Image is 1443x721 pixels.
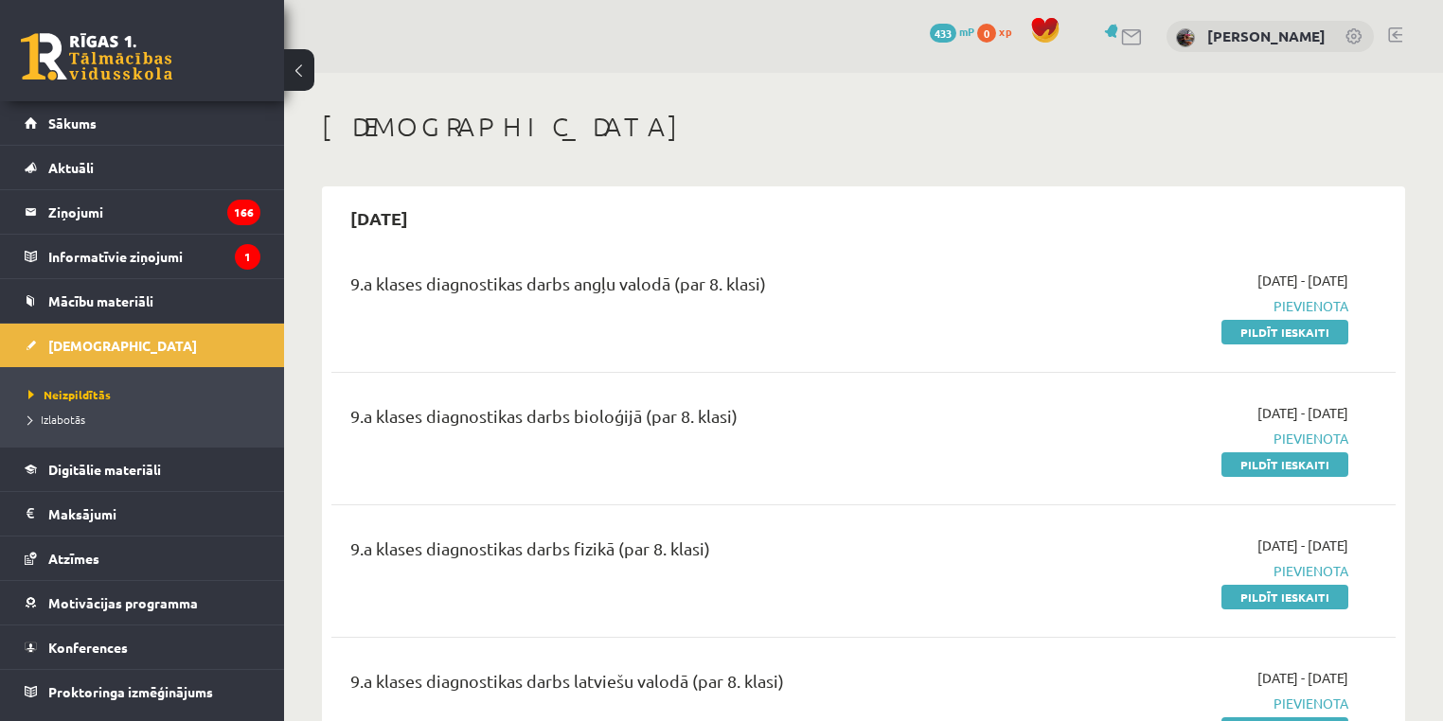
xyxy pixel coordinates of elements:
a: Neizpildītās [28,386,265,403]
span: Pievienota [1035,561,1348,581]
span: xp [999,24,1011,39]
h1: [DEMOGRAPHIC_DATA] [322,111,1405,143]
span: mP [959,24,974,39]
a: Informatīvie ziņojumi1 [25,235,260,278]
a: Sākums [25,101,260,145]
a: Izlabotās [28,411,265,428]
a: [PERSON_NAME] [1207,26,1326,45]
a: Pildīt ieskaiti [1221,585,1348,609]
span: Aktuāli [48,159,94,176]
a: Mācību materiāli [25,279,260,323]
span: Neizpildītās [28,387,111,402]
div: 9.a klases diagnostikas darbs angļu valodā (par 8. klasi) [350,271,1007,306]
span: [DATE] - [DATE] [1257,271,1348,290]
span: Konferences [48,639,128,656]
a: [DEMOGRAPHIC_DATA] [25,324,260,367]
span: Pievienota [1035,429,1348,448]
a: Atzīmes [25,536,260,580]
a: Ziņojumi166 [25,190,260,234]
img: Evelīna Bernatoviča [1176,28,1195,47]
span: Atzīmes [48,550,99,567]
a: Proktoringa izmēģinājums [25,670,260,713]
span: Digitālie materiāli [48,461,161,478]
span: Sākums [48,114,97,132]
span: [DATE] - [DATE] [1257,403,1348,423]
legend: Maksājumi [48,492,260,536]
span: Motivācijas programma [48,594,198,611]
div: 9.a klases diagnostikas darbs latviešu valodā (par 8. klasi) [350,668,1007,703]
legend: Ziņojumi [48,190,260,234]
h2: [DATE] [331,196,427,240]
span: Pievienota [1035,694,1348,713]
a: Rīgas 1. Tālmācības vidusskola [21,33,172,80]
span: 0 [977,24,996,43]
span: Proktoringa izmēģinājums [48,683,213,700]
a: Pildīt ieskaiti [1221,452,1348,477]
span: [DATE] - [DATE] [1257,536,1348,555]
a: Motivācijas programma [25,581,260,624]
a: Maksājumi [25,492,260,536]
a: 0 xp [977,24,1021,39]
i: 1 [235,244,260,270]
span: Pievienota [1035,296,1348,316]
i: 166 [227,200,260,225]
a: Konferences [25,625,260,669]
a: Pildīt ieskaiti [1221,320,1348,344]
div: 9.a klases diagnostikas darbs bioloģijā (par 8. klasi) [350,403,1007,438]
span: [DEMOGRAPHIC_DATA] [48,337,197,354]
a: Digitālie materiāli [25,448,260,491]
span: Mācību materiāli [48,292,153,309]
span: [DATE] - [DATE] [1257,668,1348,688]
a: 433 mP [930,24,974,39]
span: Izlabotās [28,412,85,427]
legend: Informatīvie ziņojumi [48,235,260,278]
span: 433 [930,24,956,43]
div: 9.a klases diagnostikas darbs fizikā (par 8. klasi) [350,536,1007,571]
a: Aktuāli [25,146,260,189]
